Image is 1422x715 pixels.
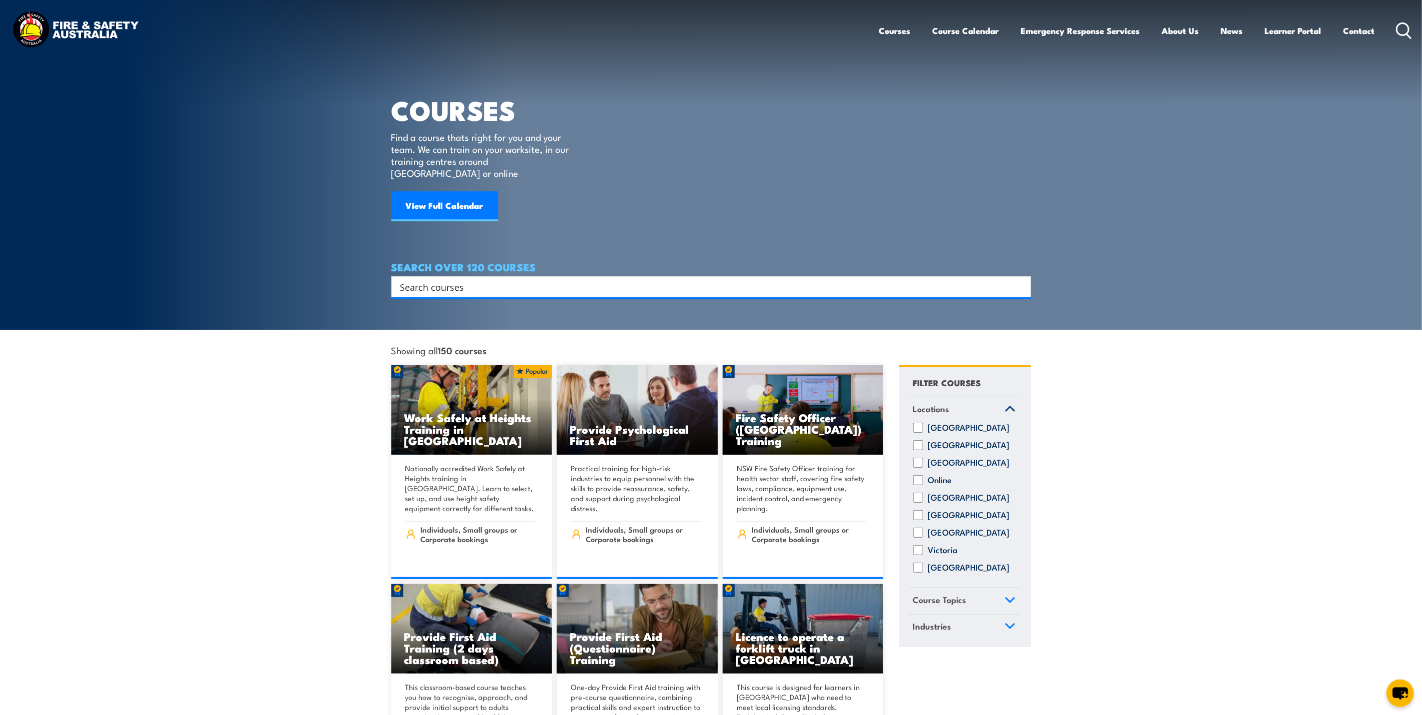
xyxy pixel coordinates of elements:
h3: Fire Safety Officer ([GEOGRAPHIC_DATA]) Training [736,412,871,446]
img: Licence to operate a forklift truck Training [723,584,884,674]
h4: SEARCH OVER 120 COURSES [391,261,1031,272]
h4: FILTER COURSES [913,376,981,389]
label: [GEOGRAPHIC_DATA] [928,528,1010,538]
a: Courses [879,17,911,44]
span: Showing all [391,345,487,355]
label: [GEOGRAPHIC_DATA] [928,493,1010,503]
label: [GEOGRAPHIC_DATA] [928,458,1010,468]
p: NSW Fire Safety Officer training for health sector staff, covering fire safety laws, compliance, ... [737,463,867,513]
a: About Us [1162,17,1199,44]
label: [GEOGRAPHIC_DATA] [928,563,1010,573]
button: chat-button [1387,680,1414,707]
a: Industries [909,615,1020,641]
span: Industries [913,620,952,633]
a: Emergency Response Services [1021,17,1140,44]
h3: Provide First Aid (Questionnaire) Training [570,631,705,665]
strong: 150 courses [438,343,487,357]
p: Nationally accredited Work Safely at Heights training in [GEOGRAPHIC_DATA]. Learn to select, set ... [405,463,535,513]
span: Individuals, Small groups or Corporate bookings [586,525,701,544]
a: Course Topics [909,588,1020,614]
a: News [1221,17,1243,44]
form: Search form [402,280,1011,294]
a: Provide First Aid (Questionnaire) Training [557,584,718,674]
p: Find a course thats right for you and your team. We can train on your worksite, in our training c... [391,131,574,179]
label: [GEOGRAPHIC_DATA] [928,423,1010,433]
a: Learner Portal [1265,17,1322,44]
a: Licence to operate a forklift truck in [GEOGRAPHIC_DATA] [723,584,884,674]
a: Locations [909,397,1020,423]
a: Fire Safety Officer ([GEOGRAPHIC_DATA]) Training [723,365,884,455]
p: Practical training for high-risk industries to equip personnel with the skills to provide reassur... [571,463,701,513]
span: Course Topics [913,593,967,607]
label: Online [928,475,952,485]
a: Course Calendar [933,17,999,44]
h1: COURSES [391,98,584,121]
label: [GEOGRAPHIC_DATA] [928,510,1010,520]
img: Mental Health First Aid Training Course from Fire & Safety Australia [557,365,718,455]
a: Work Safely at Heights Training in [GEOGRAPHIC_DATA] [391,365,552,455]
h3: Licence to operate a forklift truck in [GEOGRAPHIC_DATA] [736,631,871,665]
img: Work Safely at Heights Training (1) [391,365,552,455]
label: [GEOGRAPHIC_DATA] [928,440,1010,450]
button: Search magnifier button [1014,280,1028,294]
input: Search input [400,279,1009,294]
span: Individuals, Small groups or Corporate bookings [420,525,535,544]
a: View Full Calendar [391,191,498,221]
a: Provide First Aid Training (2 days classroom based) [391,584,552,674]
h3: Work Safely at Heights Training in [GEOGRAPHIC_DATA] [404,412,539,446]
img: Provide First Aid (Blended Learning) [391,584,552,674]
img: Mental Health First Aid Refresher Training (Standard) (1) [557,584,718,674]
h3: Provide First Aid Training (2 days classroom based) [404,631,539,665]
a: Contact [1344,17,1375,44]
span: Locations [913,402,950,416]
img: Fire Safety Advisor [723,365,884,455]
label: Victoria [928,545,958,555]
h3: Provide Psychological First Aid [570,423,705,446]
a: Provide Psychological First Aid [557,365,718,455]
span: Individuals, Small groups or Corporate bookings [752,525,866,544]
